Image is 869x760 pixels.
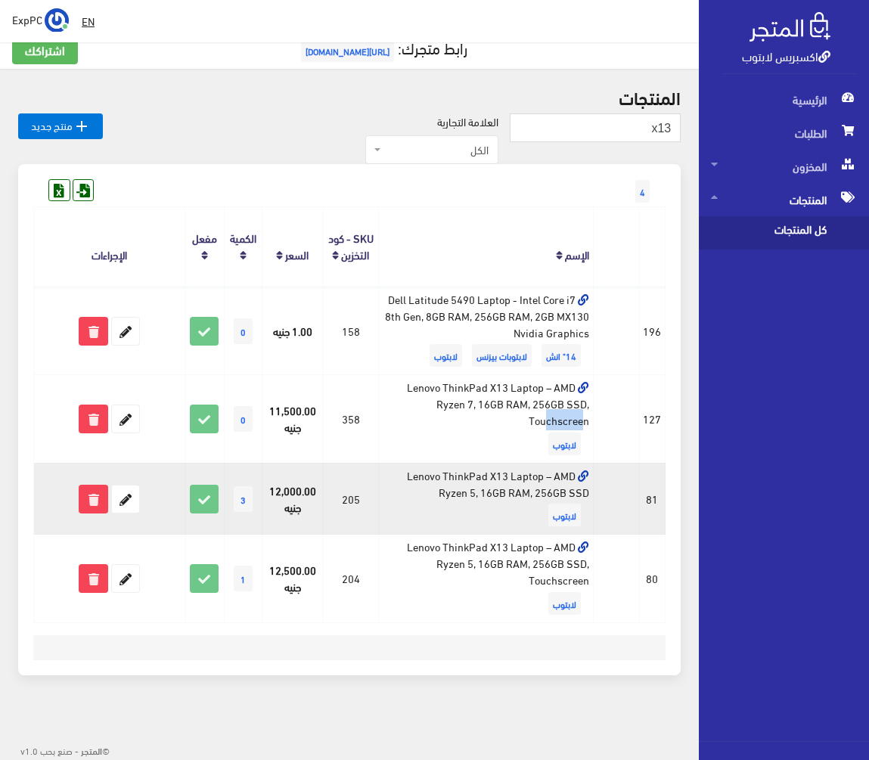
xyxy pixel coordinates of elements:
[639,535,666,622] td: 80
[234,318,253,344] span: 0
[262,375,323,463] td: 11,500.00 جنيه
[699,183,869,216] a: المنتجات
[262,287,323,375] td: 1.00 جنيه
[234,406,253,432] span: 0
[378,375,593,463] td: Lenovo ThinkPad X13 Laptop – AMD Ryzen 7, 16GB RAM, 256GB SSD, Touchscreen
[192,227,217,248] a: مفعل
[12,36,78,64] a: اشتراكك
[365,135,498,164] span: الكل
[76,8,101,35] a: EN
[510,113,681,142] input: بحث...
[234,566,253,591] span: 1
[81,743,102,757] strong: المتجر
[285,244,309,265] a: السعر
[639,287,666,375] td: 196
[711,116,857,150] span: الطلبات
[45,8,69,33] img: ...
[297,33,467,61] a: رابط متجرك:[URL][DOMAIN_NAME]
[20,742,79,758] span: - صنع بحب v1.0
[711,216,826,250] span: كل المنتجات
[6,740,110,760] div: ©
[548,592,581,615] span: لابتوب
[711,150,857,183] span: المخزون
[437,113,498,130] label: العلامة التجارية
[711,183,857,216] span: المنتجات
[234,486,253,512] span: 3
[328,227,374,265] a: SKU - كود التخزين
[378,287,593,375] td: Dell Latitude 5490 Laptop - Intel Core i7 8th Gen, 8GB RAM, 256GB RAM, 2GB MX130 Nvidia Graphics
[699,216,869,250] a: كل المنتجات
[18,113,103,139] a: منتج جديد
[699,116,869,150] a: الطلبات
[18,656,76,714] iframe: Drift Widget Chat Controller
[548,504,581,526] span: لابتوب
[262,535,323,622] td: 12,500.00 جنيه
[230,227,256,248] a: الكمية
[82,11,95,30] u: EN
[699,83,869,116] a: الرئيسية
[323,463,378,535] td: 205
[699,150,869,183] a: المخزون
[34,207,185,287] th: الإجراءات
[711,83,857,116] span: الرئيسية
[472,344,532,367] span: لابتوبات بيزنس
[542,344,581,367] span: 14" انش
[639,375,666,463] td: 127
[635,180,650,203] span: 4
[12,8,69,32] a: ... ExpPC
[323,375,378,463] td: 358
[639,463,666,535] td: 81
[750,12,830,42] img: .
[548,433,581,455] span: لابتوب
[565,244,589,265] a: الإسم
[323,535,378,622] td: 204
[384,142,489,157] span: الكل
[262,463,323,535] td: 12,000.00 جنيه
[73,117,91,135] i: 
[378,463,593,535] td: Lenovo ThinkPad X13 Laptop – AMD Ryzen 5, 16GB RAM, 256GB SSD
[323,287,378,375] td: 158
[378,535,593,622] td: Lenovo ThinkPad X13 Laptop – AMD Ryzen 5, 16GB RAM, 256GB SSD, Touchscreen
[12,10,42,29] span: ExpPC
[301,39,394,62] span: [URL][DOMAIN_NAME]
[18,87,681,107] h2: المنتجات
[430,344,462,367] span: لابتوب
[742,45,830,67] a: اكسبريس لابتوب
